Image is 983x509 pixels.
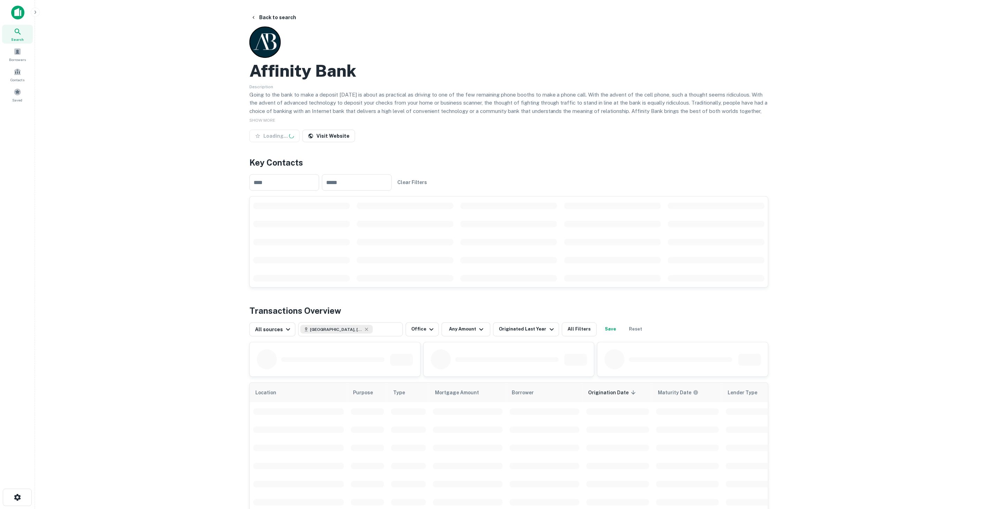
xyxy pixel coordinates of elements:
[249,304,341,317] h4: Transactions Overview
[255,388,285,397] span: Location
[406,322,439,336] button: Office
[9,57,26,62] span: Borrowers
[302,130,355,142] a: Visit Website
[395,176,430,189] button: Clear Filters
[249,322,295,336] button: All sources
[499,325,556,334] div: Originated Last Year
[11,37,24,42] span: Search
[2,85,33,104] a: Saved
[562,322,597,336] button: All Filters
[310,326,362,333] span: [GEOGRAPHIC_DATA], [GEOGRAPHIC_DATA], [GEOGRAPHIC_DATA]
[347,383,388,402] th: Purpose
[658,389,692,396] h6: Maturity Date
[250,197,768,287] div: scrollable content
[249,91,768,132] p: Going to the bank to make a deposit [DATE] is about as practical as driving to one of the few rem...
[658,389,699,396] div: Maturity dates displayed may be estimated. Please contact the lender for the most accurate maturi...
[250,383,347,402] th: Location
[583,383,653,402] th: Origination Date
[13,97,23,103] span: Saved
[2,25,33,44] a: Search
[625,322,647,336] button: Reset
[493,322,559,336] button: Originated Last Year
[600,322,622,336] button: Save your search to get updates of matches that match your search criteria.
[393,388,405,397] span: Type
[249,118,275,123] span: SHOW MORE
[506,383,583,402] th: Borrower
[353,388,382,397] span: Purpose
[11,6,24,20] img: capitalize-icon.png
[2,65,33,84] a: Contacts
[435,388,488,397] span: Mortgage Amount
[249,84,273,89] span: Description
[388,383,429,402] th: Type
[2,45,33,64] a: Borrowers
[658,389,708,396] span: Maturity dates displayed may be estimated. Please contact the lender for the most accurate maturi...
[728,388,758,397] span: Lender Type
[249,156,768,169] h4: Key Contacts
[653,383,722,402] th: Maturity dates displayed may be estimated. Please contact the lender for the most accurate maturi...
[255,325,292,334] div: All sources
[442,322,490,336] button: Any Amount
[429,383,506,402] th: Mortgage Amount
[249,61,356,81] h2: Affinity Bank
[722,383,785,402] th: Lender Type
[10,77,24,83] span: Contacts
[588,388,638,397] span: Origination Date
[248,11,299,24] button: Back to search
[512,388,534,397] span: Borrower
